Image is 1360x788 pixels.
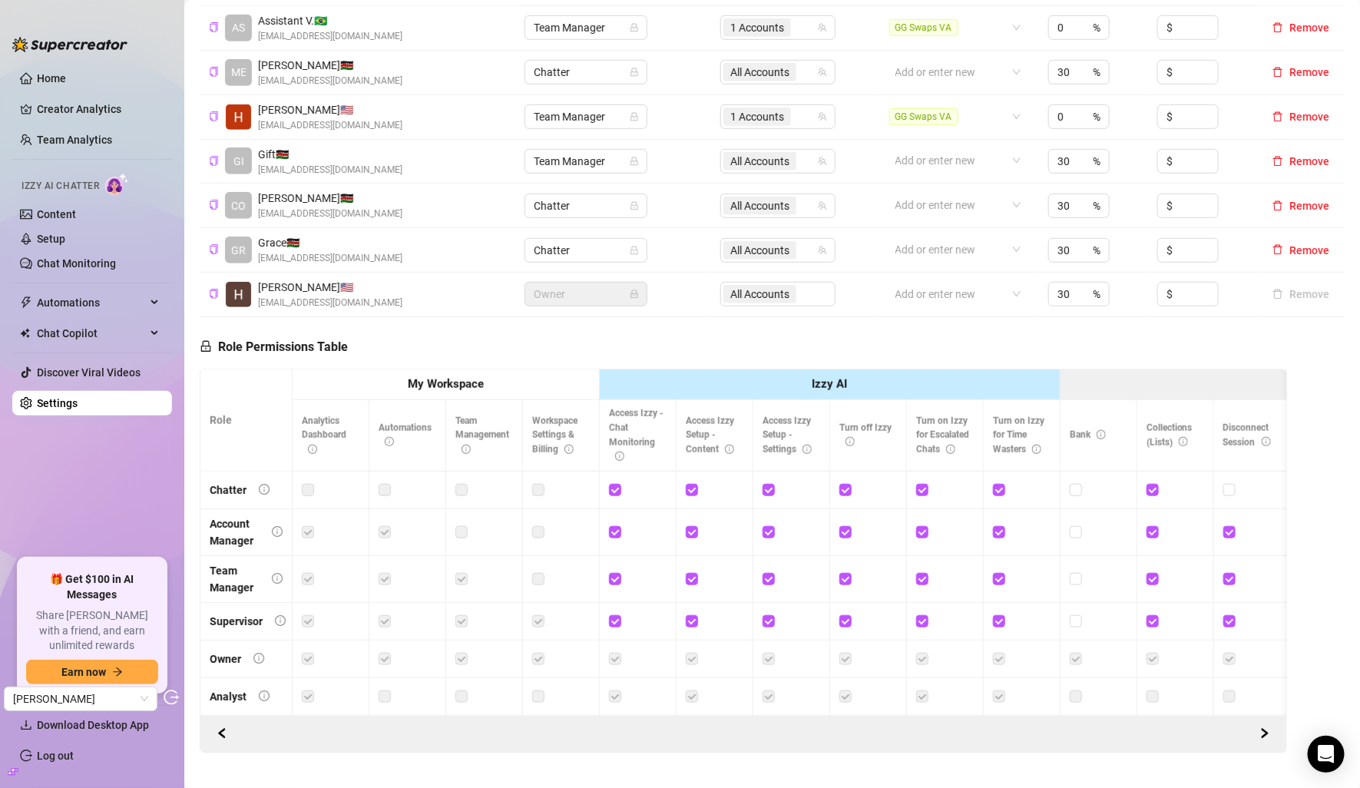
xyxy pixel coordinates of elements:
[723,63,796,81] span: All Accounts
[1289,66,1329,78] span: Remove
[26,572,158,602] span: 🎁 Get $100 in AI Messages
[730,108,784,125] span: 1 Accounts
[1262,437,1271,446] span: info-circle
[1272,156,1283,167] span: delete
[210,722,234,747] button: Scroll Forward
[730,197,789,214] span: All Accounts
[209,244,219,254] span: copy
[455,416,509,455] span: Team Management
[258,279,402,296] span: [PERSON_NAME] 🇺🇸
[730,19,784,36] span: 1 Accounts
[200,369,293,472] th: Role
[730,64,789,81] span: All Accounts
[723,18,791,37] span: 1 Accounts
[534,194,638,217] span: Chatter
[1272,67,1283,78] span: delete
[259,484,270,495] span: info-circle
[802,445,812,454] span: info-circle
[818,112,827,121] span: team
[725,445,734,454] span: info-circle
[1289,155,1329,167] span: Remove
[258,163,402,177] span: [EMAIL_ADDRESS][DOMAIN_NAME]
[200,340,212,353] span: lock
[37,290,146,315] span: Automations
[534,150,638,173] span: Team Manager
[1272,111,1283,122] span: delete
[1223,422,1271,448] span: Disconnect Session
[226,104,251,130] img: Heather Williams
[889,108,958,125] span: GG Swaps VA
[534,16,638,39] span: Team Manager
[231,242,246,259] span: GR
[532,416,577,455] span: Workspace Settings & Billing
[818,201,827,210] span: team
[630,201,639,210] span: lock
[730,242,789,259] span: All Accounts
[210,482,247,498] div: Chatter
[258,251,402,266] span: [EMAIL_ADDRESS][DOMAIN_NAME]
[1266,108,1335,126] button: Remove
[232,19,245,36] span: AS
[1266,152,1335,171] button: Remove
[226,282,251,307] img: Holly Beth
[630,290,639,299] span: lock
[818,246,827,255] span: team
[13,687,148,710] span: Holly Beth
[1272,22,1283,33] span: delete
[763,416,812,455] span: Access Izzy Setup - Settings
[259,690,270,701] span: info-circle
[231,64,247,81] span: ME
[1289,22,1329,34] span: Remove
[534,283,638,306] span: Owner
[1266,197,1335,215] button: Remove
[946,445,955,454] span: info-circle
[630,246,639,255] span: lock
[26,660,158,684] button: Earn nowarrow-right
[272,526,283,537] span: info-circle
[723,197,796,215] span: All Accounts
[1266,63,1335,81] button: Remove
[630,157,639,166] span: lock
[302,416,346,455] span: Analytics Dashboard
[37,134,112,146] a: Team Analytics
[209,22,219,32] span: copy
[210,562,260,596] div: Team Manager
[462,445,471,454] span: info-circle
[233,153,244,170] span: GI
[630,68,639,77] span: lock
[37,366,141,379] a: Discover Viral Videos
[1179,437,1188,446] span: info-circle
[1266,285,1335,303] button: Remove
[916,416,969,455] span: Turn on Izzy for Escalated Chats
[37,321,146,346] span: Chat Copilot
[258,190,402,207] span: [PERSON_NAME] 🇰🇪
[258,57,402,74] span: [PERSON_NAME] 🇰🇪
[818,157,827,166] span: team
[379,422,432,448] span: Automations
[630,112,639,121] span: lock
[258,12,402,29] span: Assistant V. 🇧🇷
[217,728,227,739] span: left
[37,397,78,409] a: Settings
[210,613,263,630] div: Supervisor
[258,146,402,163] span: Gift 🇰🇪
[209,200,219,211] button: Copy Teammate ID
[993,416,1044,455] span: Turn on Izzy for Time Wasters
[37,257,116,270] a: Chat Monitoring
[37,97,160,121] a: Creator Analytics
[37,233,65,245] a: Setup
[839,422,892,448] span: Turn off Izzy
[209,22,219,34] button: Copy Teammate ID
[308,445,317,454] span: info-circle
[1259,728,1270,739] span: right
[37,208,76,220] a: Content
[209,66,219,78] button: Copy Teammate ID
[534,105,638,128] span: Team Manager
[258,101,402,118] span: [PERSON_NAME] 🇺🇸
[209,289,219,300] button: Copy Teammate ID
[1266,241,1335,260] button: Remove
[258,234,402,251] span: Grace 🇰🇪
[534,239,638,262] span: Chatter
[889,19,958,36] span: GG Swaps VA
[1097,430,1106,439] span: info-circle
